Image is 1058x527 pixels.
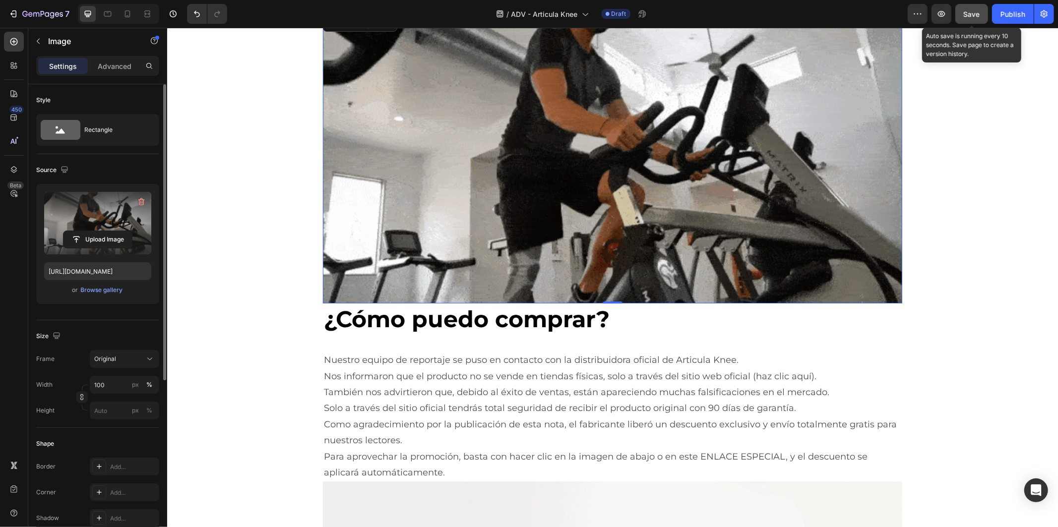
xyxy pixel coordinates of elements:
[511,9,578,19] span: ADV - Articula Knee
[157,277,442,305] strong: ¿Cómo puedo comprar?
[157,389,734,421] p: Como agradecimiento por la publicación de esta nota, el fabricante liberó un descuento exclusivo ...
[94,354,116,363] span: Original
[167,28,1058,527] iframe: Design area
[36,488,56,497] div: Corner
[507,9,509,19] span: /
[110,514,157,523] div: Add...
[157,324,734,340] p: Nuestro equipo de reportaje se puso en contacto con la distribuidora oficial de Articula Knee.
[48,35,132,47] p: Image
[7,181,24,189] div: Beta
[63,231,132,248] button: Upload Image
[132,406,139,415] div: px
[36,439,54,448] div: Shape
[1000,9,1025,19] div: Publish
[80,285,124,295] button: Browse gallery
[1024,478,1048,502] div: Open Intercom Messenger
[9,106,24,114] div: 450
[143,405,155,416] button: px
[4,4,74,24] button: 7
[90,402,159,419] input: px%
[146,380,152,389] div: %
[36,330,62,343] div: Size
[992,4,1034,24] button: Publish
[36,514,59,523] div: Shadow
[157,372,734,388] p: Solo a través del sitio oficial tendrás total seguridad de recibir el producto original con 90 dí...
[157,356,734,372] p: También nos advirtieron que, debido al éxito de ventas, están apareciendo muchas falsificaciones ...
[146,406,152,415] div: %
[132,380,139,389] div: px
[98,61,131,71] p: Advanced
[36,354,55,363] label: Frame
[49,61,77,71] p: Settings
[84,118,145,141] div: Rectangle
[110,488,157,497] div: Add...
[36,462,56,471] div: Border
[36,96,51,105] div: Style
[36,164,70,177] div: Source
[36,380,53,389] label: Width
[90,350,159,368] button: Original
[44,262,151,280] input: https://example.com/image.jpg
[36,406,55,415] label: Height
[955,4,988,24] button: Save
[72,284,78,296] span: or
[90,376,159,394] input: px%
[81,286,123,294] div: Browse gallery
[129,379,141,391] button: %
[129,405,141,416] button: %
[65,8,69,20] p: 7
[157,421,734,453] p: Para aprovechar la promoción, basta con hacer clic en la imagen de abajo o en este ENLACE ESPECIA...
[157,341,734,356] p: Nos informaron que el producto no se vende en tiendas físicas, solo a través del sitio web oficia...
[964,10,980,18] span: Save
[187,4,227,24] div: Undo/Redo
[143,379,155,391] button: px
[110,463,157,471] div: Add...
[612,9,626,18] span: Draft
